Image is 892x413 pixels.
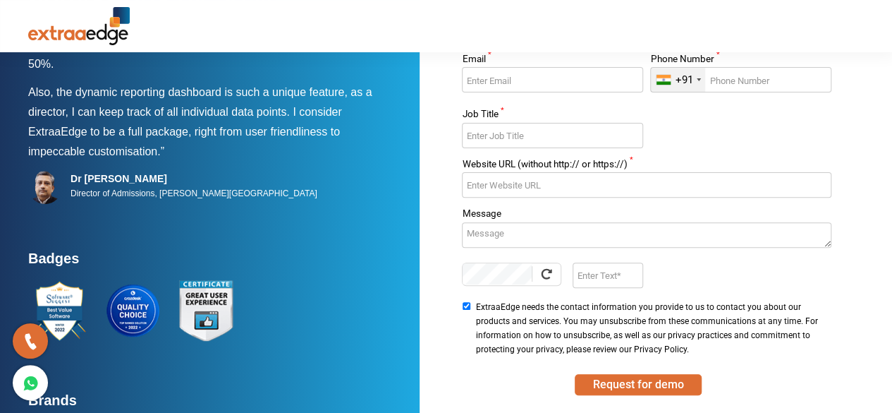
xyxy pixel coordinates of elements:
input: ExtraaEdge needs the contact information you provide to us to contact you about our products and ... [462,302,471,310]
label: Job Title [462,109,642,123]
label: Message [462,209,831,222]
input: Enter Job Title [462,123,642,148]
div: +91 [675,73,692,87]
input: Enter Phone Number [650,67,831,92]
input: Enter Website URL [462,172,831,198]
input: Enter Text [573,263,642,288]
button: SUBMIT [575,374,702,395]
p: Director of Admissions, [PERSON_NAME][GEOGRAPHIC_DATA] [71,185,317,202]
div: India (भारत): +91 [651,68,705,92]
span: Also, the dynamic reporting dashboard is such a unique feature, as a director, I can keep track o... [28,86,372,118]
h5: Dr [PERSON_NAME] [71,172,317,185]
textarea: Message [462,222,831,248]
span: I consider ExtraaEdge to be a full package, right from user friendliness to impeccable customisat... [28,106,342,157]
label: Phone Number [650,54,831,68]
label: Website URL (without http:// or https://) [462,160,831,173]
input: Enter Email [462,67,642,92]
label: Email [462,54,642,68]
h4: Badges [28,250,388,275]
span: ExtraaEdge needs the contact information you provide to us to contact you about our products and ... [475,300,826,357]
